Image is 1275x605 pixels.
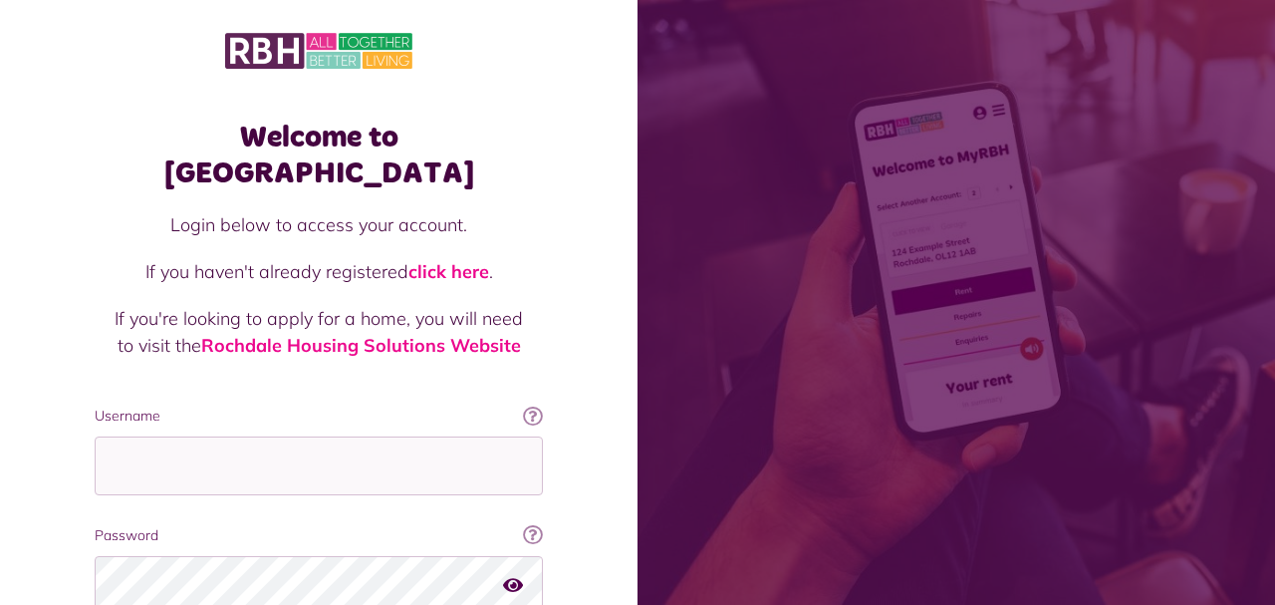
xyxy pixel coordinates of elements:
[225,30,412,72] img: MyRBH
[115,211,523,238] p: Login below to access your account.
[95,525,543,546] label: Password
[115,258,523,285] p: If you haven't already registered .
[201,334,521,357] a: Rochdale Housing Solutions Website
[115,305,523,359] p: If you're looking to apply for a home, you will need to visit the
[408,260,489,283] a: click here
[95,120,543,191] h1: Welcome to [GEOGRAPHIC_DATA]
[95,406,543,427] label: Username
